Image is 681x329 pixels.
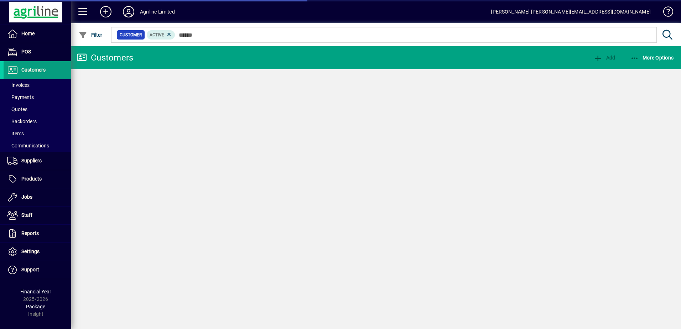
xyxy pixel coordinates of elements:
span: Items [7,131,24,136]
a: Communications [4,140,71,152]
a: Quotes [4,103,71,115]
span: Filter [79,32,103,38]
a: Invoices [4,79,71,91]
a: POS [4,43,71,61]
span: Add [594,55,615,61]
span: Package [26,304,45,309]
button: Add [94,5,117,18]
div: Customers [77,52,133,63]
button: Add [592,51,617,64]
mat-chip: Activation Status: Active [147,30,175,40]
a: Reports [4,225,71,242]
span: Payments [7,94,34,100]
button: More Options [629,51,676,64]
span: Suppliers [21,158,42,163]
span: Reports [21,230,39,236]
a: Staff [4,207,71,224]
span: Customers [21,67,46,73]
a: Payments [4,91,71,103]
span: Jobs [21,194,32,200]
a: Home [4,25,71,43]
div: [PERSON_NAME] [PERSON_NAME][EMAIL_ADDRESS][DOMAIN_NAME] [491,6,651,17]
span: More Options [630,55,674,61]
button: Filter [77,28,104,41]
span: POS [21,49,31,54]
span: Invoices [7,82,30,88]
a: Suppliers [4,152,71,170]
a: Settings [4,243,71,261]
span: Financial Year [20,289,51,294]
span: Settings [21,249,40,254]
a: Items [4,127,71,140]
span: Staff [21,212,32,218]
div: Agriline Limited [140,6,175,17]
a: Jobs [4,188,71,206]
button: Profile [117,5,140,18]
span: Home [21,31,35,36]
span: Products [21,176,42,182]
span: Communications [7,143,49,148]
span: Customer [120,31,142,38]
a: Products [4,170,71,188]
span: Backorders [7,119,37,124]
span: Active [150,32,164,37]
span: Quotes [7,106,27,112]
a: Knowledge Base [658,1,672,25]
span: Support [21,267,39,272]
a: Backorders [4,115,71,127]
a: Support [4,261,71,279]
